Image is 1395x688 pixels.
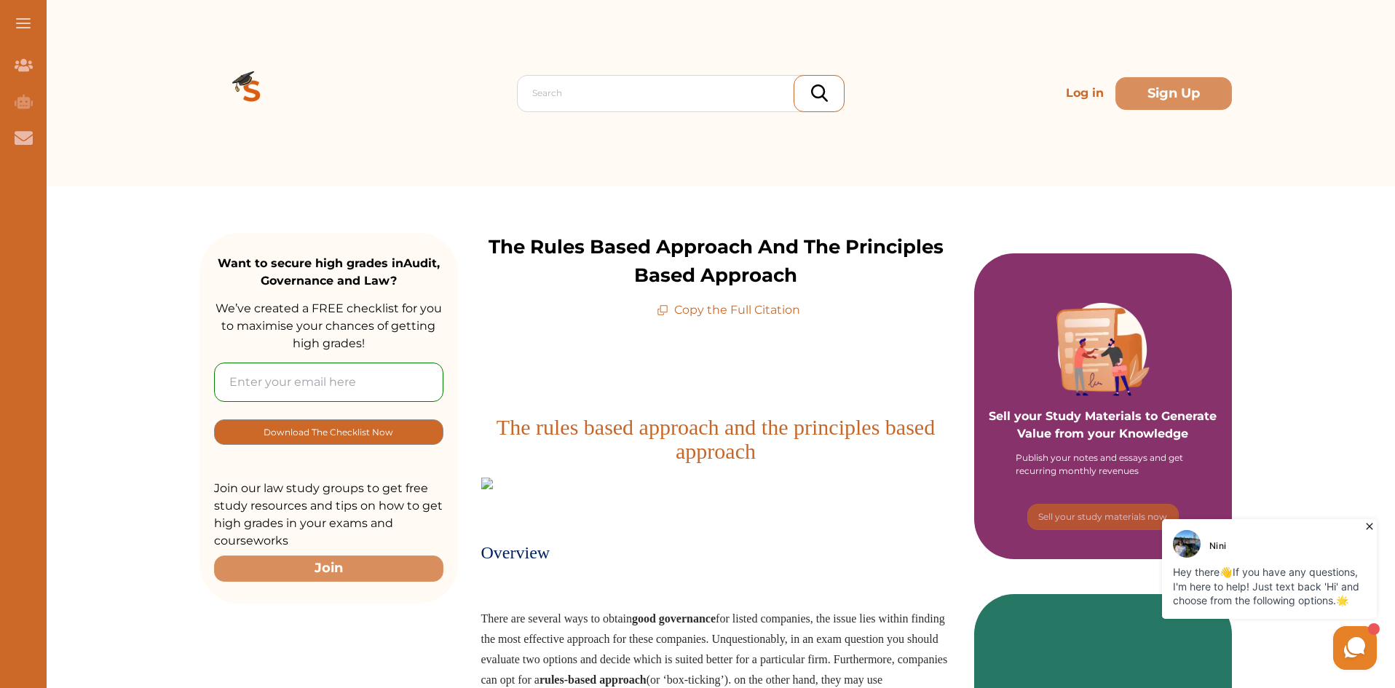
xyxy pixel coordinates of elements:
[1027,504,1179,530] button: [object Object]
[218,256,440,288] strong: Want to secure high grades in Audit, Governance and Law ?
[214,363,443,402] input: Enter your email here
[1056,303,1150,396] img: Purple card image
[216,301,442,350] span: We’ve created a FREE checklist for you to maximise your chances of getting high grades!
[540,673,647,686] span: rules-based approach
[214,480,443,550] p: Join our law study groups to get free study resources and tips on how to get high grades in your ...
[989,367,1218,443] p: Sell your Study Materials to Generate Value from your Knowledge
[481,543,550,562] span: Overview
[1046,515,1380,673] iframe: HelpCrunch
[214,419,443,445] button: [object Object]
[497,415,935,463] span: The rules based approach and the principles based approach
[1016,451,1190,478] div: Publish your notes and essays and get recurring monthly revenues
[264,424,393,440] p: Download The Checklist Now
[458,233,974,290] p: The Rules Based Approach And The Principles Based Approach
[199,41,304,146] img: Logo
[481,478,951,489] img: istockphoto-1315007421-612x612-1.jpeg
[811,84,828,102] img: search_icon
[1038,510,1167,523] p: Sell your study materials now
[1115,77,1232,110] button: Sign Up
[632,612,716,625] span: good governance
[657,301,800,319] p: Copy the Full Citation
[214,555,443,581] button: Join
[1060,79,1110,108] p: Log in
